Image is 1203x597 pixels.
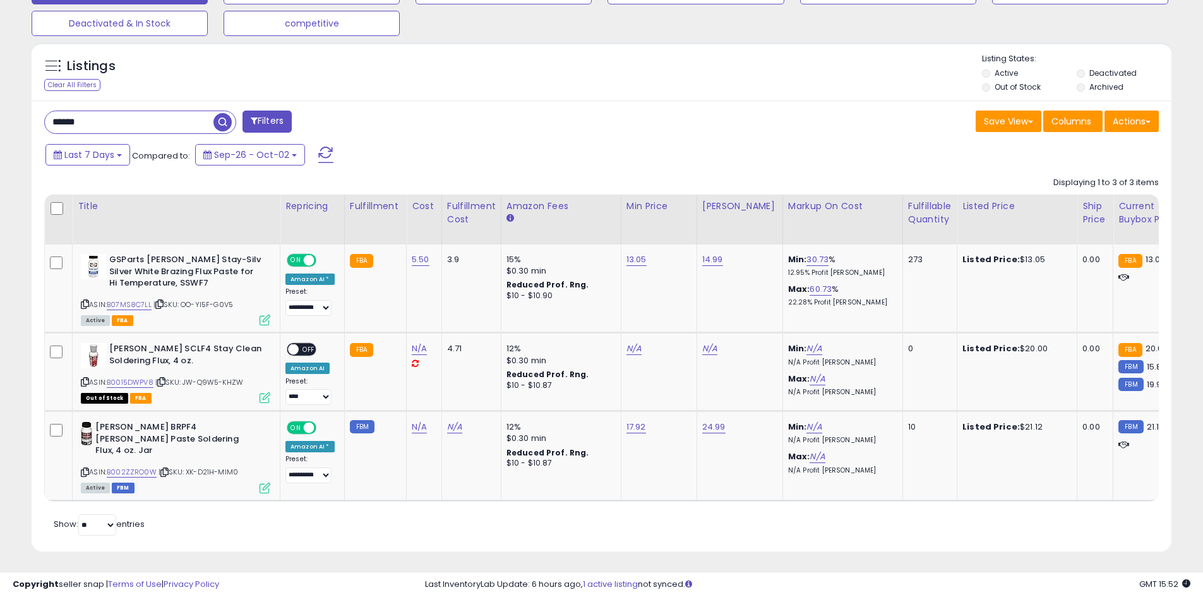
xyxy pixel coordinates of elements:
b: Listed Price: [962,253,1020,265]
div: $13.05 [962,254,1067,265]
div: $21.12 [962,421,1067,433]
h5: Listings [67,57,116,75]
b: Min: [788,253,807,265]
div: $20.00 [962,343,1067,354]
div: 12% [506,421,611,433]
small: FBM [350,420,374,433]
div: Displaying 1 to 3 of 3 items [1053,177,1159,189]
span: ON [288,423,304,433]
a: 60.73 [810,283,832,296]
div: $10 - $10.87 [506,458,611,469]
div: seller snap | | [13,579,219,591]
img: 41FchYoetTL._SL40_.jpg [81,254,106,279]
span: All listings that are currently out of stock and unavailable for purchase on Amazon [81,393,128,404]
a: Terms of Use [108,578,162,590]
b: Reduced Prof. Rng. [506,447,589,458]
div: Fulfillment Cost [447,200,496,226]
span: FBM [112,483,135,493]
span: Last 7 Days [64,148,114,161]
div: Amazon AI * [285,441,335,452]
label: Deactivated [1089,68,1137,78]
span: All listings currently available for purchase on Amazon [81,483,110,493]
b: Listed Price: [962,342,1020,354]
p: 22.28% Profit [PERSON_NAME] [788,298,893,307]
small: FBM [1118,378,1143,391]
div: Min Price [626,200,691,213]
div: $0.30 min [506,433,611,444]
div: ASIN: [81,254,270,324]
b: GSParts [PERSON_NAME] Stay-Silv Silver White Brazing Flux Paste for Hi Temperature, SSWF7 [109,254,263,292]
span: Columns [1051,115,1091,128]
th: The percentage added to the cost of goods (COGS) that forms the calculator for Min & Max prices. [782,195,902,244]
label: Archived [1089,81,1123,92]
p: N/A Profit [PERSON_NAME] [788,466,893,475]
a: B002ZZRO0W [107,467,157,478]
small: FBA [1118,254,1142,268]
a: 30.73 [806,253,829,266]
div: % [788,254,893,277]
div: $10 - $10.90 [506,291,611,301]
span: OFF [299,344,319,355]
div: Amazon AI * [285,274,335,285]
button: competitive [224,11,400,36]
img: 41hwW1bRfxL._SL40_.jpg [81,343,106,368]
span: 21.12 [1147,421,1164,433]
div: Amazon AI [285,363,330,374]
div: $0.30 min [506,355,611,366]
div: Ship Price [1082,200,1108,226]
div: 0.00 [1082,343,1103,354]
span: | SKU: XK-D21H-MIM0 [159,467,238,477]
div: 0.00 [1082,421,1103,433]
button: Filters [242,111,292,133]
div: Preset: [285,287,335,316]
button: Deactivated & In Stock [32,11,208,36]
div: Fulfillable Quantity [908,200,952,226]
span: FBA [112,315,133,326]
p: N/A Profit [PERSON_NAME] [788,358,893,367]
span: 20.63 [1146,342,1168,354]
div: % [788,284,893,307]
a: 14.99 [702,253,723,266]
div: Clear All Filters [44,79,100,91]
div: 15% [506,254,611,265]
div: Fulfillment [350,200,401,213]
a: B07MS8C7LL [107,299,152,310]
div: 273 [908,254,947,265]
span: Compared to: [132,150,190,162]
span: Show: entries [54,518,145,530]
div: Markup on Cost [788,200,897,213]
img: 41bUZGdSJ5L._SL40_.jpg [81,421,92,447]
strong: Copyright [13,578,59,590]
a: N/A [806,421,822,433]
a: N/A [412,421,427,433]
b: Listed Price: [962,421,1020,433]
button: Columns [1043,111,1103,132]
div: $10 - $10.87 [506,380,611,391]
span: 15.8 [1147,361,1162,373]
a: 24.99 [702,421,726,433]
span: Sep-26 - Oct-02 [214,148,289,161]
span: FBA [130,393,152,404]
span: 19.95 [1147,378,1167,390]
button: Last 7 Days [45,144,130,166]
div: ASIN: [81,343,270,402]
small: FBA [350,254,373,268]
a: B0015DWPV8 [107,377,153,388]
small: FBA [1118,343,1142,357]
div: Preset: [285,455,335,483]
a: 1 active listing [583,578,638,590]
div: Repricing [285,200,339,213]
span: 2025-10-10 15:52 GMT [1139,578,1190,590]
a: N/A [412,342,427,355]
div: 4.71 [447,343,491,354]
div: Amazon Fees [506,200,616,213]
button: Save View [976,111,1041,132]
div: Cost [412,200,436,213]
b: [PERSON_NAME] BRPF4 [PERSON_NAME] Paste Soldering Flux, 4 oz. Jar [95,421,249,460]
div: $0.30 min [506,265,611,277]
small: FBA [350,343,373,357]
a: N/A [810,373,825,385]
div: 10 [908,421,947,433]
div: [PERSON_NAME] [702,200,777,213]
p: N/A Profit [PERSON_NAME] [788,436,893,445]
